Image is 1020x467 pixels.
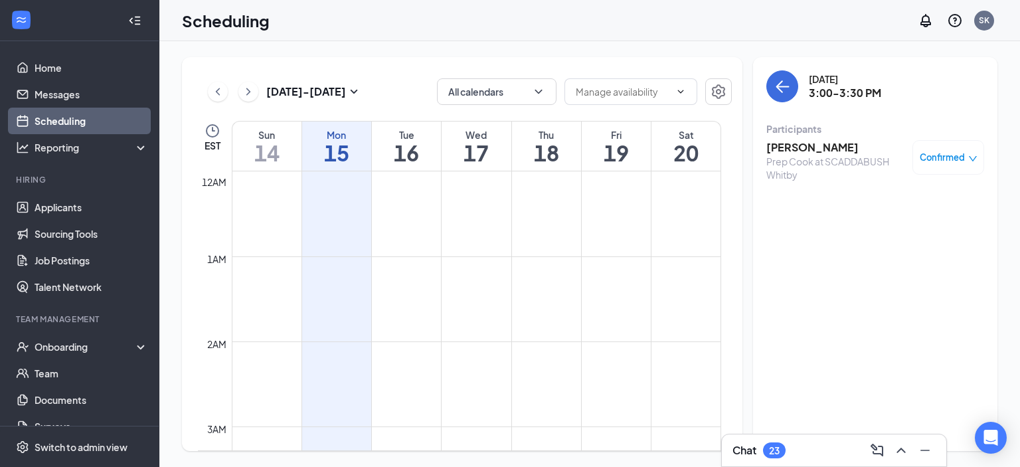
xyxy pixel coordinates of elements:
[582,128,651,141] div: Fri
[35,387,148,413] a: Documents
[302,122,371,171] a: September 15, 2025
[442,128,511,141] div: Wed
[809,86,881,100] h3: 3:00-3:30 PM
[893,442,909,458] svg: ChevronUp
[205,252,229,266] div: 1am
[199,175,229,189] div: 12am
[35,221,148,247] a: Sourcing Tools
[35,340,137,353] div: Onboarding
[651,141,721,164] h1: 20
[266,84,346,99] h3: [DATE] - [DATE]
[16,314,145,325] div: Team Management
[128,14,141,27] svg: Collapse
[675,86,686,97] svg: ChevronDown
[35,54,148,81] a: Home
[917,442,933,458] svg: Minimize
[232,141,301,164] h1: 14
[16,141,29,154] svg: Analysis
[372,141,441,164] h1: 16
[869,442,885,458] svg: ComposeMessage
[576,84,670,99] input: Manage availability
[920,151,965,164] span: Confirmed
[35,274,148,300] a: Talent Network
[35,360,148,387] a: Team
[809,72,881,86] div: [DATE]
[205,139,220,152] span: EST
[372,122,441,171] a: September 16, 2025
[532,85,545,98] svg: ChevronDown
[766,122,984,136] div: Participants
[35,440,127,454] div: Switch to admin view
[891,440,912,461] button: ChevronUp
[346,84,362,100] svg: SmallChevronDown
[512,141,581,164] h1: 18
[16,174,145,185] div: Hiring
[232,122,301,171] a: September 14, 2025
[769,445,780,456] div: 23
[766,140,906,155] h3: [PERSON_NAME]
[437,78,556,105] button: All calendarsChevronDown
[968,154,977,163] span: down
[651,128,721,141] div: Sat
[914,440,936,461] button: Minimize
[774,78,790,94] svg: ArrowLeft
[35,141,149,154] div: Reporting
[867,440,888,461] button: ComposeMessage
[35,413,148,440] a: Surveys
[15,13,28,27] svg: WorkstreamLogo
[16,440,29,454] svg: Settings
[732,443,756,458] h3: Chat
[35,81,148,108] a: Messages
[582,141,651,164] h1: 19
[766,155,906,181] div: Prep Cook at SCADDABUSH Whitby
[651,122,721,171] a: September 20, 2025
[947,13,963,29] svg: QuestionInfo
[582,122,651,171] a: September 19, 2025
[442,141,511,164] h1: 17
[705,78,732,105] button: Settings
[16,340,29,353] svg: UserCheck
[918,13,934,29] svg: Notifications
[979,15,989,26] div: SK
[372,128,441,141] div: Tue
[766,70,798,102] button: back-button
[232,128,301,141] div: Sun
[35,194,148,221] a: Applicants
[302,128,371,141] div: Mon
[205,123,220,139] svg: Clock
[182,9,270,32] h1: Scheduling
[211,84,224,100] svg: ChevronLeft
[711,84,726,100] svg: Settings
[975,422,1007,454] div: Open Intercom Messenger
[242,84,255,100] svg: ChevronRight
[35,108,148,134] a: Scheduling
[512,122,581,171] a: September 18, 2025
[238,82,258,102] button: ChevronRight
[205,337,229,351] div: 2am
[35,247,148,274] a: Job Postings
[442,122,511,171] a: September 17, 2025
[512,128,581,141] div: Thu
[302,141,371,164] h1: 15
[205,422,229,436] div: 3am
[208,82,228,102] button: ChevronLeft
